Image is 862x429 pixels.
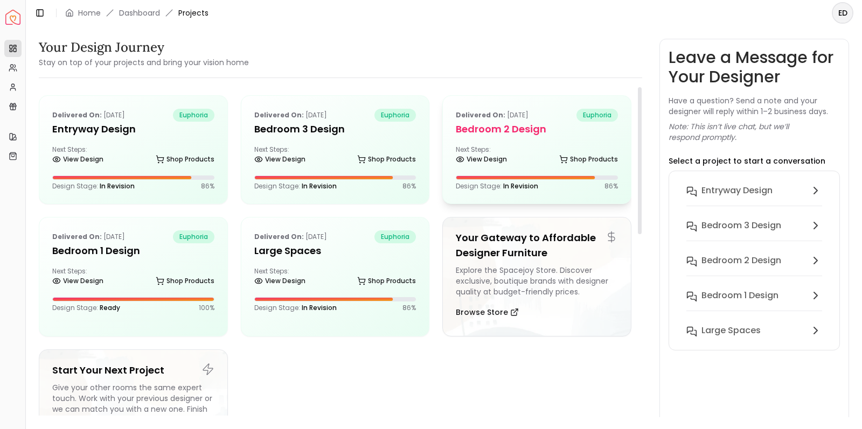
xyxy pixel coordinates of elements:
[156,152,214,167] a: Shop Products
[678,320,831,341] button: Large Spaces
[178,8,208,18] span: Projects
[39,39,249,56] h3: Your Design Journey
[52,182,135,191] p: Design Stage:
[456,145,618,167] div: Next Steps:
[357,273,416,289] a: Shop Products
[254,152,305,167] a: View Design
[254,232,304,241] b: Delivered on:
[678,180,831,215] button: entryway design
[559,152,618,167] a: Shop Products
[78,8,101,18] a: Home
[669,48,840,87] h3: Leave a Message for Your Designer
[701,184,773,197] h6: entryway design
[701,254,781,267] h6: Bedroom 2 design
[678,250,831,285] button: Bedroom 2 design
[678,285,831,320] button: Bedroom 1 design
[119,8,160,18] a: Dashboard
[52,273,103,289] a: View Design
[173,230,214,243] span: euphoria
[254,122,416,137] h5: Bedroom 3 design
[302,303,337,312] span: In Revision
[456,122,618,137] h5: Bedroom 2 design
[199,304,214,312] p: 100 %
[503,181,538,191] span: In Revision
[5,10,20,25] a: Spacejoy
[52,243,214,258] h5: Bedroom 1 design
[456,301,519,323] button: Browse Store
[254,110,304,119] b: Delivered on:
[254,304,337,312] p: Design Stage:
[39,57,249,68] small: Stay on top of your projects and bring your vision home
[52,230,125,243] p: [DATE]
[173,109,214,122] span: euphoria
[456,182,538,191] p: Design Stage:
[456,265,618,297] div: Explore the Spacejoy Store. Discover exclusive, boutique brands with designer quality at budget-f...
[52,363,214,378] h5: Start Your Next Project
[5,10,20,25] img: Spacejoy Logo
[604,182,618,191] p: 86 %
[576,109,618,122] span: euphoria
[456,230,618,261] h5: Your Gateway to Affordable Designer Furniture
[52,382,214,425] div: Give your other rooms the same expert touch. Work with your previous designer or we can match you...
[52,152,103,167] a: View Design
[833,3,852,23] span: ED
[52,267,214,289] div: Next Steps:
[254,145,416,167] div: Next Steps:
[65,8,208,18] nav: breadcrumb
[52,232,102,241] b: Delivered on:
[832,2,853,24] button: ED
[669,121,840,143] p: Note: This isn’t live chat, but we’ll respond promptly.
[254,182,337,191] p: Design Stage:
[254,243,416,258] h5: Large Spaces
[669,95,840,117] p: Have a question? Send a note and your designer will reply within 1–2 business days.
[402,304,416,312] p: 86 %
[701,219,781,232] h6: Bedroom 3 design
[701,289,778,302] h6: Bedroom 1 design
[100,181,135,191] span: In Revision
[701,324,761,337] h6: Large Spaces
[456,110,505,119] b: Delivered on:
[254,273,305,289] a: View Design
[254,267,416,289] div: Next Steps:
[302,181,337,191] span: In Revision
[402,182,416,191] p: 86 %
[254,109,327,122] p: [DATE]
[52,109,125,122] p: [DATE]
[678,215,831,250] button: Bedroom 3 design
[254,230,327,243] p: [DATE]
[357,152,416,167] a: Shop Products
[52,145,214,167] div: Next Steps:
[374,230,416,243] span: euphoria
[52,304,120,312] p: Design Stage:
[669,156,825,166] p: Select a project to start a conversation
[456,152,507,167] a: View Design
[456,109,529,122] p: [DATE]
[374,109,416,122] span: euphoria
[100,303,120,312] span: Ready
[52,122,214,137] h5: entryway design
[52,110,102,119] b: Delivered on:
[156,273,214,289] a: Shop Products
[442,217,631,336] a: Your Gateway to Affordable Designer FurnitureExplore the Spacejoy Store. Discover exclusive, bout...
[201,182,214,191] p: 86 %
